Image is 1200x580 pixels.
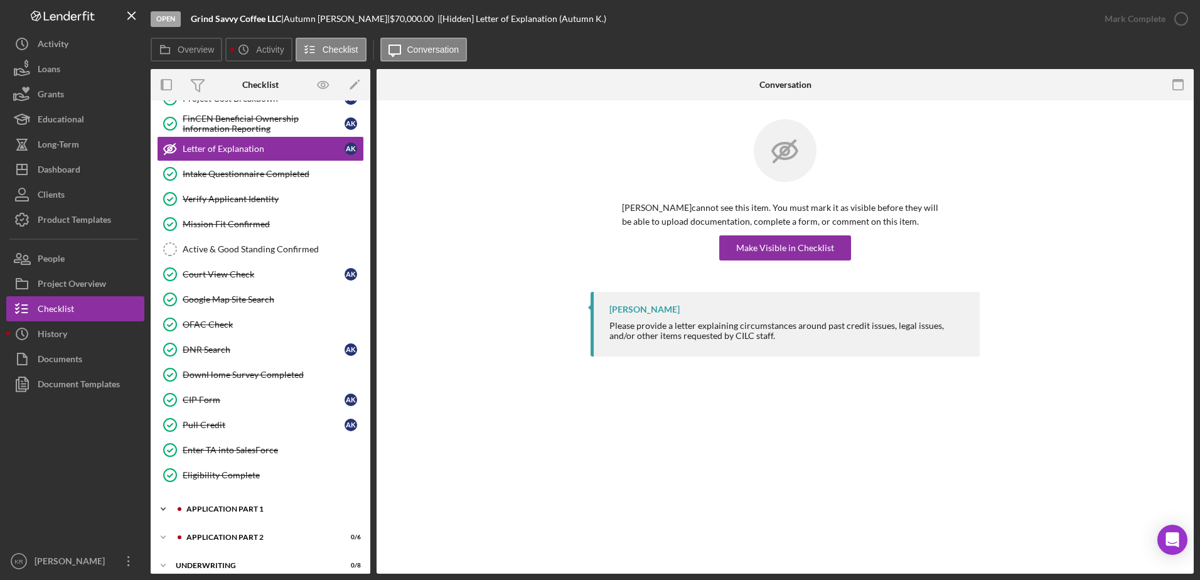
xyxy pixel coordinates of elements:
[6,31,144,56] button: Activity
[242,80,279,90] div: Checklist
[183,114,345,134] div: FinCEN Beneficial Ownership Information Reporting
[622,201,948,229] p: [PERSON_NAME] cannot see this item. You must mark it as visible before they will be able to uploa...
[6,321,144,346] button: History
[759,80,812,90] div: Conversation
[38,372,120,400] div: Document Templates
[6,207,144,232] button: Product Templates
[176,562,329,569] div: Underwriting
[323,45,358,55] label: Checklist
[157,438,364,463] a: Enter TA into SalesForce
[186,505,355,513] div: Application Part 1
[338,534,361,541] div: 0 / 6
[38,182,65,210] div: Clients
[183,470,363,480] div: Eligibility Complete
[183,320,363,330] div: OFAC Check
[38,207,111,235] div: Product Templates
[345,419,357,431] div: A K
[6,549,144,574] button: KR[PERSON_NAME]
[6,346,144,372] button: Documents
[1157,525,1187,555] div: Open Intercom Messenger
[157,312,364,337] a: OFAC Check
[6,271,144,296] a: Project Overview
[345,394,357,406] div: A K
[38,56,60,85] div: Loans
[157,337,364,362] a: DNR SearchAK
[6,82,144,107] button: Grants
[380,38,468,62] button: Conversation
[183,169,363,179] div: Intake Questionnaire Completed
[183,144,345,154] div: Letter of Explanation
[157,412,364,438] a: Pull CreditAK
[38,82,64,110] div: Grants
[6,246,144,271] button: People
[183,370,363,380] div: DownHome Survey Completed
[6,372,144,397] button: Document Templates
[178,45,214,55] label: Overview
[157,186,364,212] a: Verify Applicant Identity
[38,132,79,160] div: Long-Term
[38,107,84,135] div: Educational
[38,296,74,325] div: Checklist
[157,262,364,287] a: Court View CheckAK
[183,420,345,430] div: Pull Credit
[407,45,459,55] label: Conversation
[183,269,345,279] div: Court View Check
[6,157,144,182] button: Dashboard
[38,157,80,185] div: Dashboard
[719,235,851,260] button: Make Visible in Checklist
[609,304,680,314] div: [PERSON_NAME]
[157,387,364,412] a: CIP FormAK
[6,296,144,321] button: Checklist
[183,345,345,355] div: DNR Search
[338,562,361,569] div: 0 / 8
[151,38,222,62] button: Overview
[345,343,357,356] div: A K
[345,117,357,130] div: A K
[183,244,363,254] div: Active & Good Standing Confirmed
[183,395,345,405] div: CIP Form
[157,161,364,186] a: Intake Questionnaire Completed
[345,268,357,281] div: A K
[151,11,181,27] div: Open
[736,235,834,260] div: Make Visible in Checklist
[157,237,364,262] a: Active & Good Standing Confirmed
[38,321,67,350] div: History
[609,321,967,341] div: Please provide a letter explaining circumstances around past credit issues, legal issues, and/or ...
[157,463,364,488] a: Eligibility Complete
[38,271,106,299] div: Project Overview
[256,45,284,55] label: Activity
[183,219,363,229] div: Mission Fit Confirmed
[186,534,329,541] div: Application Part 2
[157,111,364,136] a: FinCEN Beneficial Ownership Information ReportingAK
[157,136,364,161] a: Letter of ExplanationAK
[157,287,364,312] a: Google Map Site Search
[38,246,65,274] div: People
[284,14,390,24] div: Autumn [PERSON_NAME] |
[14,558,23,565] text: KR
[157,212,364,237] a: Mission Fit Confirmed
[6,56,144,82] button: Loans
[1105,6,1165,31] div: Mark Complete
[191,13,281,24] b: Grind Savvy Coffee LLC
[6,107,144,132] button: Educational
[6,182,144,207] button: Clients
[157,362,364,387] a: DownHome Survey Completed
[6,132,144,157] button: Long-Term
[191,14,284,24] div: |
[225,38,292,62] button: Activity
[183,294,363,304] div: Google Map Site Search
[345,142,357,155] div: A K
[437,14,606,24] div: | [Hidden] Letter of Explanation (Autumn K.)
